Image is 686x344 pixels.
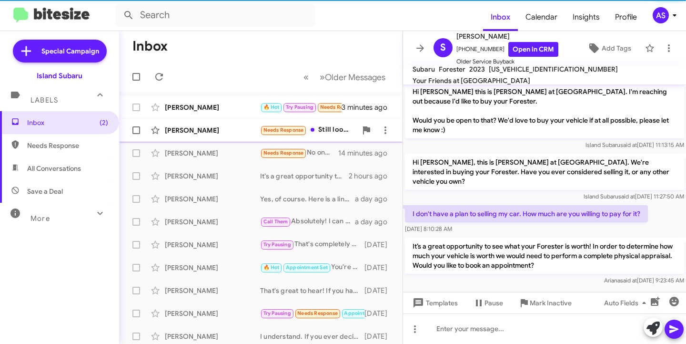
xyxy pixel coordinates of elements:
[530,294,572,312] span: Mark Inactive
[645,7,676,23] button: AS
[27,164,81,173] span: All Conversations
[260,125,357,136] div: Still looking. Want 2014 Subaru Forester or Outback less then $15,000.00. No accidents, mileage 5...
[263,264,280,271] span: 🔥 Hot
[303,71,309,83] span: «
[100,118,108,127] span: (2)
[456,57,558,66] span: Older Service Buyback
[511,294,579,312] button: Mark Inactive
[165,309,260,318] div: [PERSON_NAME]
[405,154,684,190] p: Hi [PERSON_NAME], this is [PERSON_NAME] at [GEOGRAPHIC_DATA]. We're interested in buying your For...
[263,241,291,248] span: Try Pausing
[320,71,325,83] span: »
[260,286,364,295] div: That's great to hear! If you have any questions or need assistance with your current vehicle, fee...
[165,240,260,250] div: [PERSON_NAME]
[364,332,395,341] div: [DATE]
[115,4,315,27] input: Search
[165,103,260,112] div: [PERSON_NAME]
[27,118,108,127] span: Inbox
[405,238,684,274] p: It’s a great opportunity to see what your Forester is worth! In order to determine how much your ...
[260,262,364,273] div: You're welcome! Looking forward to seeing you on the 20th at 2:00 PM.
[263,150,304,156] span: Needs Response
[439,65,465,73] span: Forester
[364,240,395,250] div: [DATE]
[165,263,260,272] div: [PERSON_NAME]
[260,102,342,113] div: Im going to wait til next spring
[349,171,395,181] div: 2 hours ago
[263,127,304,133] span: Needs Response
[165,217,260,227] div: [PERSON_NAME]
[286,104,313,110] span: Try Pausing
[620,141,637,148] span: said at
[518,3,565,31] a: Calendar
[456,31,558,42] span: [PERSON_NAME]
[456,42,558,57] span: [PHONE_NUMBER]
[260,171,349,181] div: It’s a great opportunity to see what your Forester is worth! In order to determine how much your ...
[260,332,364,341] div: I understand. If you ever decide to sell your vehicle or have questions in the future, feel free ...
[465,294,511,312] button: Pause
[602,40,631,57] span: Add Tags
[405,225,452,232] span: [DATE] 8:10:28 AM
[260,239,364,250] div: That's completely understandable! If you're considering selling your vehicle in the future, let u...
[355,217,395,227] div: a day ago
[165,125,260,135] div: [PERSON_NAME]
[263,104,280,110] span: 🔥 Hot
[298,67,314,87] button: Previous
[411,294,458,312] span: Templates
[13,40,107,63] a: Special Campaign
[607,3,645,31] a: Profile
[165,148,260,158] div: [PERSON_NAME]
[364,263,395,272] div: [DATE]
[165,171,260,181] div: [PERSON_NAME]
[469,65,485,73] span: 2023
[596,294,657,312] button: Auto Fields
[263,310,291,316] span: Try Pausing
[286,264,328,271] span: Appointment Set
[263,219,288,225] span: Call Them
[165,332,260,341] div: [PERSON_NAME]
[260,216,355,227] div: Absolutely! I can follow up with you at the end of the year to discuss your options. Just let me ...
[618,193,635,200] span: said at
[314,67,391,87] button: Next
[604,294,650,312] span: Auto Fields
[483,3,518,31] a: Inbox
[41,46,99,56] span: Special Campaign
[260,194,355,204] div: Yes, of course. Here is a link to our pre-owned inventory. [URL][DOMAIN_NAME].
[484,294,503,312] span: Pause
[344,310,386,316] span: Appointment Set
[403,294,465,312] button: Templates
[30,214,50,223] span: More
[405,205,648,222] p: I don't have a plan to selling my car. How much are you willing to pay for it?
[297,310,338,316] span: Needs Response
[413,65,435,73] span: Subaru
[37,71,82,81] div: Island Subaru
[355,194,395,204] div: a day ago
[584,193,684,200] span: Island Subaru [DATE] 11:27:50 AM
[165,286,260,295] div: [PERSON_NAME]
[405,83,684,138] p: Hi [PERSON_NAME] this is [PERSON_NAME] at [GEOGRAPHIC_DATA]. I'm reaching out because I'd like to...
[320,104,361,110] span: Needs Response
[653,7,669,23] div: AS
[413,76,530,85] span: Your Friends at [GEOGRAPHIC_DATA]
[489,65,618,73] span: [US_VEHICLE_IDENTIFICATION_NUMBER]
[30,96,58,104] span: Labels
[298,67,391,87] nav: Page navigation example
[165,194,260,204] div: [PERSON_NAME]
[27,141,108,150] span: Needs Response
[565,3,607,31] a: Insights
[440,40,446,55] span: S
[27,187,63,196] span: Save a Deal
[338,148,395,158] div: 14 minutes ago
[577,40,640,57] button: Add Tags
[620,277,637,284] span: said at
[260,147,338,158] div: No one reached out. I'm waiting for the 2026 model. Please reach out until then.
[364,286,395,295] div: [DATE]
[132,39,168,54] h1: Inbox
[508,42,558,57] a: Open in CRM
[325,72,385,83] span: Older Messages
[585,141,684,148] span: Island Subaru [DATE] 11:13:15 AM
[342,103,395,112] div: 3 minutes ago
